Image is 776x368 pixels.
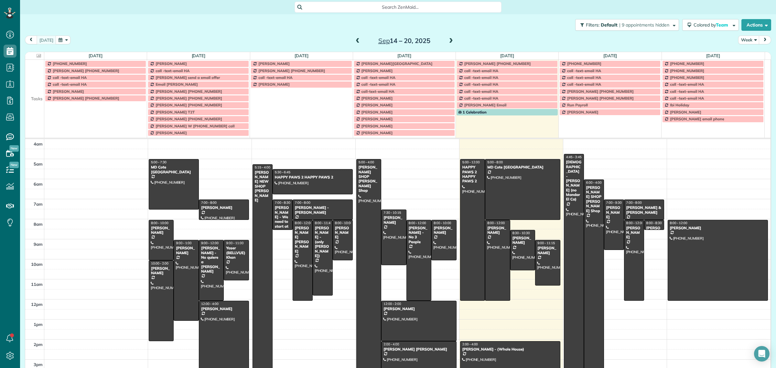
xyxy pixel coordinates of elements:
[754,346,770,362] div: Open Intercom Messenger
[9,162,19,168] span: New
[670,89,704,94] span: call -text-email HA
[361,89,394,94] span: call-text-email HA
[37,36,56,44] button: [DATE]
[201,205,247,210] div: [PERSON_NAME]
[156,75,220,80] span: [PERSON_NAME] send a email offer
[487,160,503,164] span: 5:00 - 8:00
[670,96,704,101] span: call -text-email HA
[151,160,167,164] span: 5:00 - 7:30
[383,347,454,352] div: [PERSON_NAME] [PERSON_NAME]
[433,226,454,235] div: [PERSON_NAME]
[462,160,480,164] span: 5:00 - 12:00
[176,241,191,245] span: 9:00 - 1:00
[383,302,401,306] span: 12:00 - 2:00
[275,205,291,238] div: [PERSON_NAME] - We need to start at 8am on [DATE]
[586,22,599,28] span: Filters:
[537,241,555,245] span: 9:00 - 11:15
[34,161,43,167] span: 5am
[738,36,760,44] button: Week
[295,200,310,205] span: 7:00 - 8:00
[670,75,704,80] span: [PHONE_NUMBER]
[586,180,602,185] span: 6:00 - 4:00
[361,130,393,135] span: [PERSON_NAME]
[458,110,487,114] span: 1 Celebration
[537,246,558,255] div: [PERSON_NAME]
[670,110,701,114] span: [PERSON_NAME]
[606,205,622,219] div: [PERSON_NAME]
[378,37,390,45] span: Sep
[361,103,393,107] span: [PERSON_NAME]
[567,68,601,73] span: call -text-email HA
[315,226,331,258] div: [PERSON_NAME] - (only [PERSON_NAME])
[601,22,618,28] span: Default
[606,200,622,205] span: 7:00 - 9:30
[295,53,308,58] a: [DATE]
[275,175,351,179] div: HAPPY PAWS 2 HAPPY PAWS 2
[464,75,498,80] span: call -text-email HA
[53,82,87,87] span: call -text-email HA
[361,61,433,66] span: [PERSON_NAME][GEOGRAPHIC_DATA]
[201,246,222,274] div: [PERSON_NAME] - No quiere a [PERSON_NAME]
[34,181,43,187] span: 6am
[670,61,704,66] span: [PHONE_NUMBER]
[759,36,771,44] button: next
[694,22,730,28] span: Colored by
[626,200,642,205] span: 7:00 - 8:00
[462,342,478,346] span: 2:00 - 4:00
[566,155,582,159] span: 4:45 - 3:45
[567,110,598,114] span: [PERSON_NAME]
[258,75,292,80] span: call -text-email HA
[567,89,634,94] span: [PERSON_NAME] [PHONE_NUMBER]
[567,75,601,80] span: call -text-email HA
[464,89,498,94] span: call -text-email HA
[409,221,426,225] span: 8:00 - 12:00
[201,241,219,245] span: 9:00 - 12:00
[487,226,508,235] div: [PERSON_NAME]
[626,226,642,240] div: [PERSON_NAME]
[361,110,393,114] span: [PERSON_NAME]
[192,53,206,58] a: [DATE]
[295,226,311,254] div: [PERSON_NAME] [PERSON_NAME]
[258,68,325,73] span: [PERSON_NAME] [PHONE_NUMBER]
[53,68,119,73] span: [PERSON_NAME] [PHONE_NUMBER]
[34,222,43,227] span: 8am
[34,141,43,146] span: 4am
[646,226,662,254] div: [PERSON_NAME] AND [PERSON_NAME]
[670,82,704,87] span: call -text-email HA
[383,307,454,311] div: [PERSON_NAME]
[361,124,393,128] span: [PERSON_NAME]
[34,342,43,347] span: 2pm
[626,221,644,225] span: 8:00 - 12:00
[361,68,393,73] span: [PERSON_NAME]
[626,205,662,215] div: [PERSON_NAME] & [PERSON_NAME]
[156,68,189,73] span: call -text-email HA
[156,124,234,128] span: [PERSON_NAME] W [PHONE_NUMBER] call
[53,96,119,101] span: [PERSON_NAME] [PHONE_NUMBER]
[89,53,102,58] a: [DATE]
[151,165,197,174] div: MD Cote [GEOGRAPHIC_DATA]
[586,185,602,213] div: [PERSON_NAME] SHOP [PERSON_NAME] Shop
[31,302,43,307] span: 12pm
[201,302,219,306] span: 12:00 - 4:00
[25,36,37,44] button: prev
[156,61,187,66] span: [PERSON_NAME]
[151,226,172,235] div: [PERSON_NAME]
[359,160,374,164] span: 5:00 - 4:00
[706,53,720,58] a: [DATE]
[255,165,270,169] span: 5:15 - 4:00
[487,165,558,169] div: MD Cote [GEOGRAPHIC_DATA]
[53,75,87,80] span: call -text-email HA
[434,221,451,225] span: 8:00 - 10:00
[361,82,395,87] span: call -text-email HA
[464,68,498,73] span: call -text-email HA
[151,261,168,265] span: 10:00 - 2:00
[34,242,43,247] span: 9am
[34,322,43,327] span: 1pm
[567,103,588,107] span: Run Payroll
[335,226,351,240] div: [PERSON_NAME]
[156,89,222,94] span: [PERSON_NAME] [PHONE_NUMBER]
[226,241,243,245] span: 9:00 - 11:00
[500,53,514,58] a: [DATE]
[315,221,332,225] span: 8:00 - 11:45
[487,221,505,225] span: 8:00 - 12:00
